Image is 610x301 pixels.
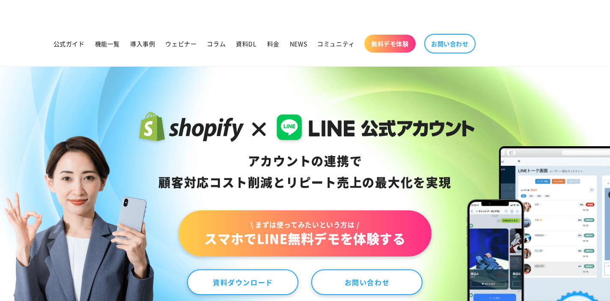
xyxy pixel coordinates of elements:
[290,40,307,47] span: NEWS
[130,40,155,47] span: 導入事例
[431,40,469,47] span: お問い合わせ
[371,40,409,47] span: 無料デモ体験
[312,35,360,53] a: コミュニティ
[54,40,85,47] span: 公式ガイド
[90,35,125,53] a: 機能一覧
[160,35,202,53] a: ウェビナー
[285,35,312,53] a: NEWS
[135,150,475,193] div: アカウントの連携で 顧客対応コスト削減と リピート売上の 最大化を実現
[364,35,416,53] a: 無料デモ体験
[231,35,262,53] a: 資料DL
[317,40,355,47] span: コミュニティ
[202,35,231,53] a: コラム
[48,35,90,53] a: 公式ガイド
[207,40,226,47] span: コラム
[179,210,431,257] a: \ まずは使ってみたいという方は /スマホでLINE無料デモを体験する
[125,35,160,53] a: 導入事例
[262,35,285,53] a: 料金
[267,40,280,47] span: 料金
[204,220,405,229] span: \ まずは使ってみたいという方は /
[187,269,298,295] a: 資料ダウンロード
[236,40,256,47] span: 資料DL
[424,34,476,53] a: お問い合わせ
[311,269,423,295] a: お問い合わせ
[95,40,120,47] span: 機能一覧
[165,40,196,47] span: ウェビナー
